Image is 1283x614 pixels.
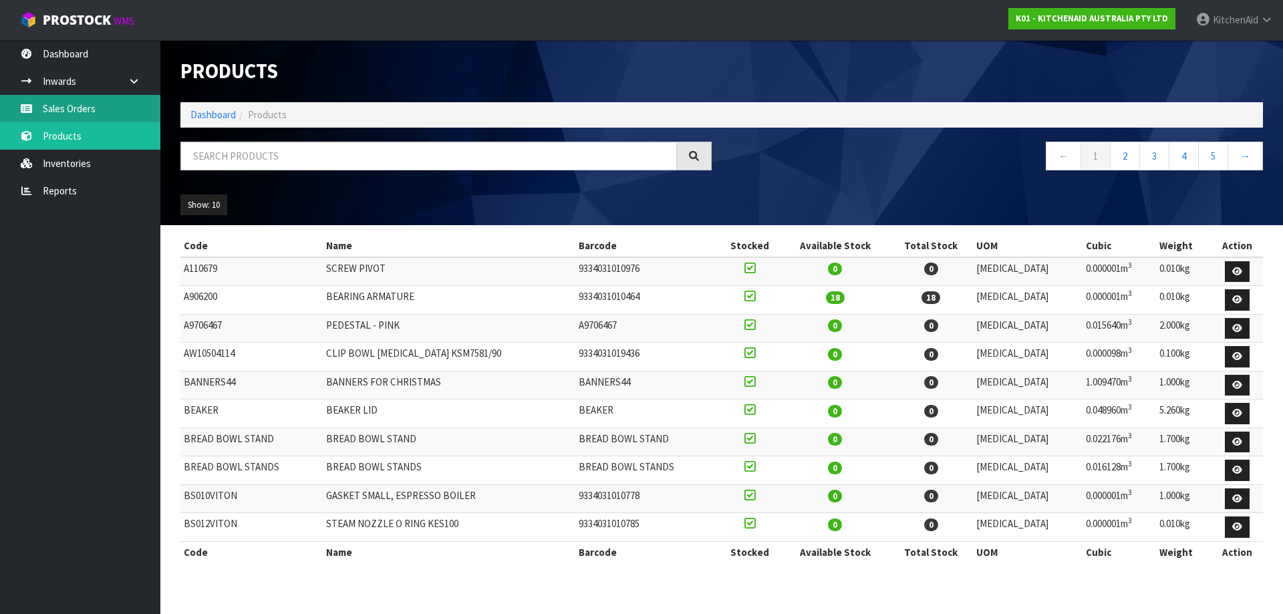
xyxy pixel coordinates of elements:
[1156,428,1212,456] td: 1.700kg
[973,428,1083,456] td: [MEDICAL_DATA]
[921,291,940,304] span: 18
[828,405,842,418] span: 0
[180,541,323,563] th: Code
[924,490,938,502] span: 0
[924,462,938,474] span: 0
[828,319,842,332] span: 0
[1083,343,1156,371] td: 0.000098m
[828,490,842,502] span: 0
[180,257,323,286] td: A110679
[1083,371,1156,400] td: 1.009470m
[781,235,889,257] th: Available Stock
[180,371,323,400] td: BANNERS44
[1198,142,1228,170] a: 5
[323,541,576,563] th: Name
[1083,286,1156,315] td: 0.000001m
[323,456,576,485] td: BREAD BOWL STANDS
[718,235,781,257] th: Stocked
[575,484,718,513] td: 9334031010778
[1110,142,1140,170] a: 2
[323,235,576,257] th: Name
[973,541,1083,563] th: UOM
[1128,488,1132,497] sup: 3
[323,428,576,456] td: BREAD BOWL STAND
[180,194,227,216] button: Show: 10
[973,235,1083,257] th: UOM
[575,513,718,542] td: 9334031010785
[1128,431,1132,440] sup: 3
[1211,541,1263,563] th: Action
[180,428,323,456] td: BREAD BOWL STAND
[1156,513,1212,542] td: 0.010kg
[575,456,718,485] td: BREAD BOWL STANDS
[1156,286,1212,315] td: 0.010kg
[323,343,576,371] td: CLIP BOWL [MEDICAL_DATA] KSM7581/90
[43,11,111,29] span: ProStock
[575,314,718,343] td: A9706467
[973,314,1083,343] td: [MEDICAL_DATA]
[1228,142,1263,170] a: →
[180,142,677,170] input: Search products
[323,400,576,428] td: BEAKER LID
[1128,516,1132,525] sup: 3
[575,541,718,563] th: Barcode
[1128,261,1132,270] sup: 3
[575,235,718,257] th: Barcode
[575,428,718,456] td: BREAD BOWL STAND
[323,257,576,286] td: SCREW PIVOT
[973,257,1083,286] td: [MEDICAL_DATA]
[924,376,938,389] span: 0
[973,456,1083,485] td: [MEDICAL_DATA]
[323,513,576,542] td: STEAM NOZZLE O RING KES100
[924,319,938,332] span: 0
[323,371,576,400] td: BANNERS FOR CHRISTMAS
[1128,289,1132,298] sup: 3
[1156,314,1212,343] td: 2.000kg
[1128,374,1132,383] sup: 3
[718,541,781,563] th: Stocked
[828,433,842,446] span: 0
[114,15,134,27] small: WMS
[1128,317,1132,327] sup: 3
[1083,314,1156,343] td: 0.015640m
[889,235,972,257] th: Total Stock
[1156,456,1212,485] td: 1.700kg
[826,291,845,304] span: 18
[1128,459,1132,468] sup: 3
[1128,402,1132,412] sup: 3
[973,286,1083,315] td: [MEDICAL_DATA]
[180,513,323,542] td: BS012VITON
[575,286,718,315] td: 9334031010464
[180,484,323,513] td: BS010VITON
[575,257,718,286] td: 9334031010976
[1081,142,1111,170] a: 1
[781,541,889,563] th: Available Stock
[924,263,938,275] span: 0
[248,108,287,121] span: Products
[973,400,1083,428] td: [MEDICAL_DATA]
[20,11,37,28] img: cube-alt.png
[190,108,236,121] a: Dashboard
[180,235,323,257] th: Code
[828,263,842,275] span: 0
[1016,13,1168,24] strong: K01 - KITCHENAID AUSTRALIA PTY LTD
[973,484,1083,513] td: [MEDICAL_DATA]
[1156,257,1212,286] td: 0.010kg
[732,142,1263,174] nav: Page navigation
[180,314,323,343] td: A9706467
[828,462,842,474] span: 0
[180,60,712,82] h1: Products
[1046,142,1081,170] a: ←
[323,314,576,343] td: PEDESTAL - PINK
[828,348,842,361] span: 0
[973,371,1083,400] td: [MEDICAL_DATA]
[924,405,938,418] span: 0
[1156,235,1212,257] th: Weight
[924,433,938,446] span: 0
[1156,400,1212,428] td: 5.260kg
[1083,513,1156,542] td: 0.000001m
[1083,484,1156,513] td: 0.000001m
[1083,428,1156,456] td: 0.022176m
[575,371,718,400] td: BANNERS44
[323,286,576,315] td: BEARING ARMATURE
